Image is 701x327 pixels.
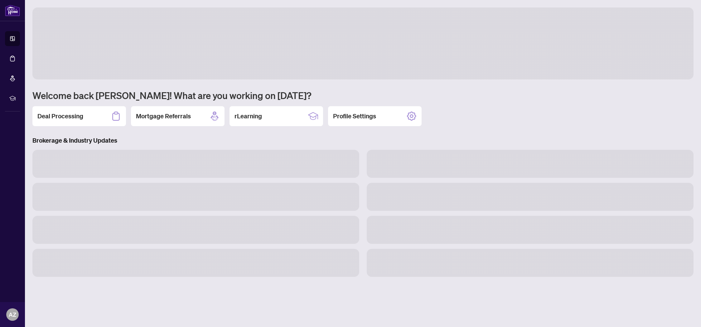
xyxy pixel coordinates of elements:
img: logo [5,5,20,16]
h2: Mortgage Referrals [136,112,191,121]
span: AZ [9,310,16,319]
h3: Brokerage & Industry Updates [32,136,694,145]
h2: Profile Settings [333,112,376,121]
h2: Deal Processing [37,112,83,121]
h2: rLearning [234,112,262,121]
h1: Welcome back [PERSON_NAME]! What are you working on [DATE]? [32,89,694,101]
